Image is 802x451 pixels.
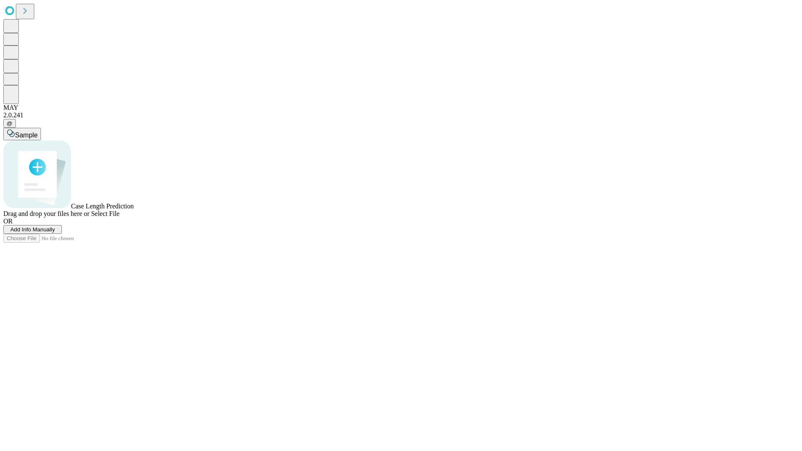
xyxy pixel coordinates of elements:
div: 2.0.241 [3,111,799,119]
button: Add Info Manually [3,225,62,234]
button: @ [3,119,16,128]
span: Add Info Manually [10,226,55,233]
button: Sample [3,128,41,140]
span: Sample [15,132,38,139]
div: MAY [3,104,799,111]
span: Drag and drop your files here or [3,210,89,217]
span: OR [3,218,13,225]
span: @ [7,120,13,127]
span: Select File [91,210,119,217]
span: Case Length Prediction [71,203,134,210]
